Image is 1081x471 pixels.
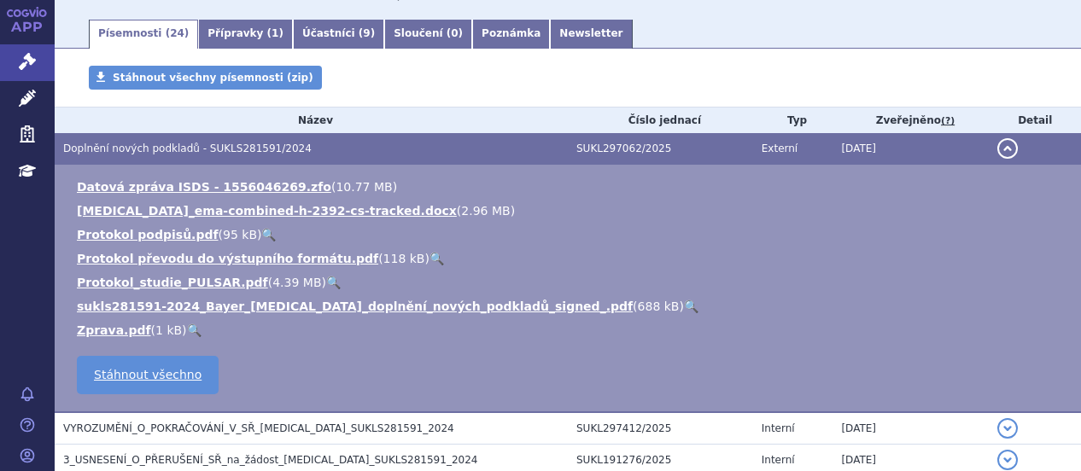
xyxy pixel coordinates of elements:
[272,276,321,289] span: 4.39 MB
[833,133,989,165] td: [DATE]
[55,108,568,133] th: Název
[170,27,184,39] span: 24
[941,115,955,127] abbr: (?)
[638,299,680,313] span: 688 kB
[568,133,753,165] td: SUKL297062/2025
[77,250,1064,267] li: ( )
[77,323,151,337] a: Zprava.pdf
[762,454,795,466] span: Interní
[997,418,1018,439] button: detail
[155,323,182,337] span: 1 kB
[77,180,331,194] a: Datová zpráva ISDS - 1556046269.zfo
[77,356,219,394] a: Stáhnout všechno
[753,108,833,133] th: Typ
[762,422,795,434] span: Interní
[89,66,322,90] a: Stáhnout všechny písemnosti (zip)
[113,72,313,84] span: Stáhnout všechny písemnosti (zip)
[429,252,444,265] a: 🔍
[293,20,384,49] a: Účastníci (9)
[77,226,1064,243] li: ( )
[77,274,1064,291] li: ( )
[997,450,1018,470] button: detail
[451,27,458,39] span: 0
[77,298,1064,315] li: ( )
[568,412,753,445] td: SUKL297412/2025
[684,299,698,313] a: 🔍
[989,108,1081,133] th: Detail
[383,252,425,265] span: 118 kB
[77,299,633,313] a: sukls281591-2024_Bayer_[MEDICAL_DATA]_doplnění_nových_podkladů_signed_.pdf
[833,412,989,445] td: [DATE]
[762,142,798,154] span: Externí
[198,20,293,49] a: Přípravky (1)
[472,20,550,49] a: Poznámka
[461,204,510,218] span: 2.96 MB
[77,322,1064,339] li: ( )
[261,228,276,241] a: 🔍
[568,108,753,133] th: Číslo jednací
[77,202,1064,219] li: ( )
[326,276,341,289] a: 🔍
[363,27,370,39] span: 9
[223,228,257,241] span: 95 kB
[187,323,202,337] a: 🔍
[63,142,312,154] span: Doplnění nových podkladů - SUKLS281591/2024
[336,180,392,194] span: 10.77 MB
[77,204,457,218] a: [MEDICAL_DATA]_ema-combined-h-2392-cs-tracked.docx
[77,178,1064,195] li: ( )
[77,276,268,289] a: Protokol_studie_PULSAR.pdf
[997,138,1018,159] button: detail
[384,20,472,49] a: Sloučení (0)
[63,454,477,466] span: 3_USNESENÍ_O_PŘERUŠENÍ_SŘ_na_žádost_EYLEA_SUKLS281591_2024
[550,20,632,49] a: Newsletter
[89,20,198,49] a: Písemnosti (24)
[77,228,219,241] a: Protokol podpisů.pdf
[833,108,989,133] th: Zveřejněno
[77,252,378,265] a: Protokol převodu do výstupního formátu.pdf
[63,422,454,434] span: VYROZUMĚNÍ_O_POKRAČOVÁNÍ_V_SŘ_EYLEA_SUKLS281591_2024
[272,27,278,39] span: 1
